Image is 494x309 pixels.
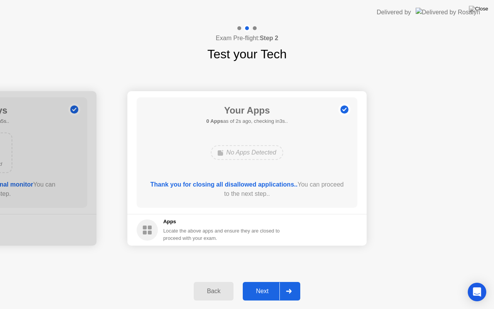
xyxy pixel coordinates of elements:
div: Open Intercom Messenger [468,283,486,301]
b: Thank you for closing all disallowed applications.. [151,181,298,188]
div: You can proceed to the next step.. [148,180,347,199]
div: Locate the above apps and ensure they are closed to proceed with your exam. [163,227,280,242]
div: No Apps Detected [211,145,283,160]
h4: Exam Pre-flight: [216,34,278,43]
button: Back [194,282,233,301]
img: Close [469,6,488,12]
div: Back [196,288,231,295]
h5: Apps [163,218,280,226]
img: Delivered by Rosalyn [416,8,480,17]
b: 0 Apps [206,118,223,124]
h1: Your Apps [206,104,288,117]
div: Delivered by [377,8,411,17]
div: Next [245,288,279,295]
b: Step 2 [260,35,278,41]
h1: Test your Tech [207,45,287,63]
button: Next [243,282,300,301]
h5: as of 2s ago, checking in3s.. [206,117,288,125]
